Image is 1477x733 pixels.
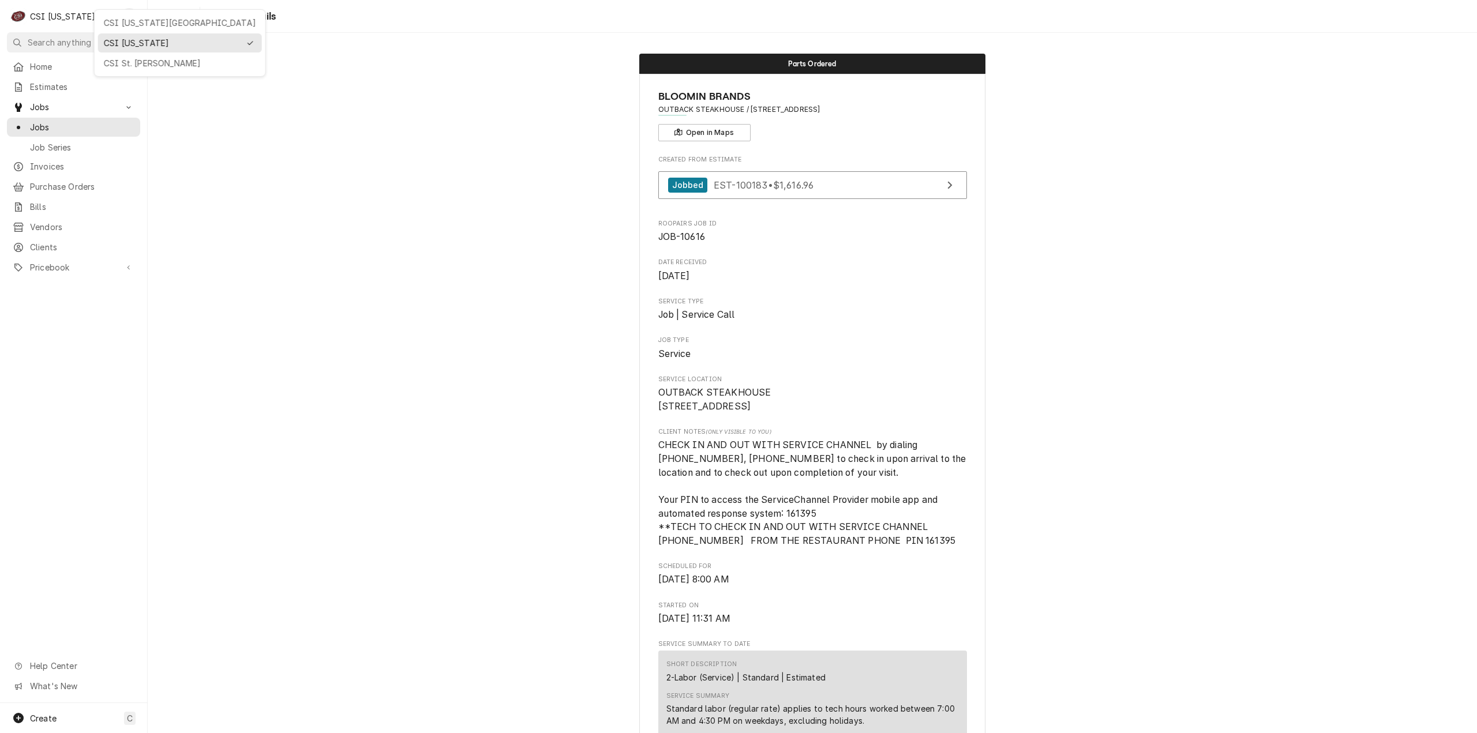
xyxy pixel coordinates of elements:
span: Job Series [30,141,134,153]
div: CSI St. [PERSON_NAME] [104,57,256,69]
div: CSI [US_STATE] [104,37,240,49]
a: Go to Jobs [7,118,140,137]
a: Go to Job Series [7,138,140,157]
div: CSI [US_STATE][GEOGRAPHIC_DATA] [104,17,256,29]
span: Jobs [30,121,134,133]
